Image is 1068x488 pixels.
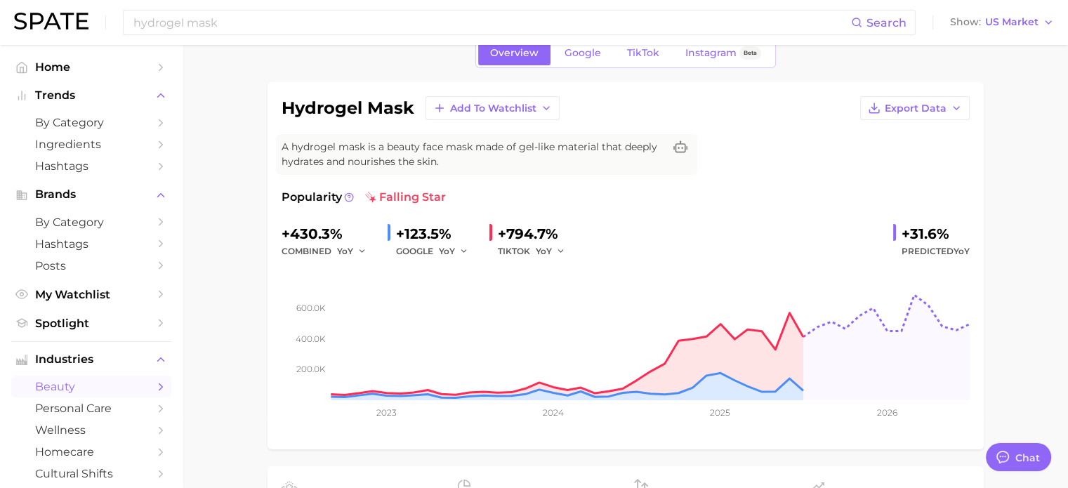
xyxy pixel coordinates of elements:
span: cultural shifts [35,467,147,480]
span: Industries [35,353,147,366]
tspan: 2023 [376,407,396,418]
span: TikTok [627,47,659,59]
button: YoY [439,243,469,260]
span: A hydrogel mask is a beauty face mask made of gel-like material that deeply hydrates and nourishe... [282,140,664,169]
span: falling star [365,189,446,206]
span: My Watchlist [35,288,147,301]
div: TIKTOK [498,243,575,260]
button: YoY [337,243,367,260]
span: YoY [337,245,353,257]
h1: hydrogel mask [282,100,414,117]
div: +794.7% [498,223,575,245]
a: cultural shifts [11,463,171,484]
div: +31.6% [902,223,970,245]
a: Home [11,56,171,78]
button: Export Data [860,96,970,120]
span: YoY [536,245,552,257]
a: Spotlight [11,312,171,334]
span: Predicted [902,243,970,260]
img: SPATE [14,13,88,29]
span: beauty [35,380,147,393]
button: ShowUS Market [947,13,1057,32]
span: wellness [35,423,147,437]
span: Search [866,16,907,29]
tspan: 2024 [542,407,563,418]
a: Ingredients [11,133,171,155]
button: Trends [11,85,171,106]
div: GOOGLE [396,243,478,260]
a: Overview [478,41,551,65]
input: Search here for a brand, industry, or ingredient [132,11,851,34]
span: Hashtags [35,159,147,173]
button: Industries [11,349,171,370]
span: by Category [35,116,147,129]
div: +430.3% [282,223,376,245]
a: wellness [11,419,171,441]
img: falling star [365,192,376,203]
a: Posts [11,255,171,277]
span: YoY [439,245,455,257]
span: Ingredients [35,138,147,151]
div: +123.5% [396,223,478,245]
span: Overview [490,47,539,59]
span: Add to Watchlist [450,103,536,114]
span: US Market [985,18,1039,26]
a: TikTok [615,41,671,65]
span: by Category [35,216,147,229]
div: combined [282,243,376,260]
button: Add to Watchlist [426,96,560,120]
span: Beta [744,47,757,59]
a: Google [553,41,613,65]
span: Show [950,18,981,26]
span: Posts [35,259,147,272]
a: personal care [11,397,171,419]
span: homecare [35,445,147,459]
tspan: 2026 [876,407,897,418]
a: beauty [11,376,171,397]
span: Export Data [885,103,947,114]
span: Hashtags [35,237,147,251]
a: Hashtags [11,233,171,255]
button: Brands [11,184,171,205]
span: YoY [954,246,970,256]
span: Google [565,47,601,59]
span: Trends [35,89,147,102]
a: homecare [11,441,171,463]
button: YoY [536,243,566,260]
tspan: 2025 [710,407,730,418]
a: by Category [11,112,171,133]
span: Instagram [685,47,737,59]
span: personal care [35,402,147,415]
a: by Category [11,211,171,233]
span: Home [35,60,147,74]
a: My Watchlist [11,284,171,305]
a: Hashtags [11,155,171,177]
span: Brands [35,188,147,201]
a: InstagramBeta [673,41,773,65]
span: Spotlight [35,317,147,330]
span: Popularity [282,189,342,206]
